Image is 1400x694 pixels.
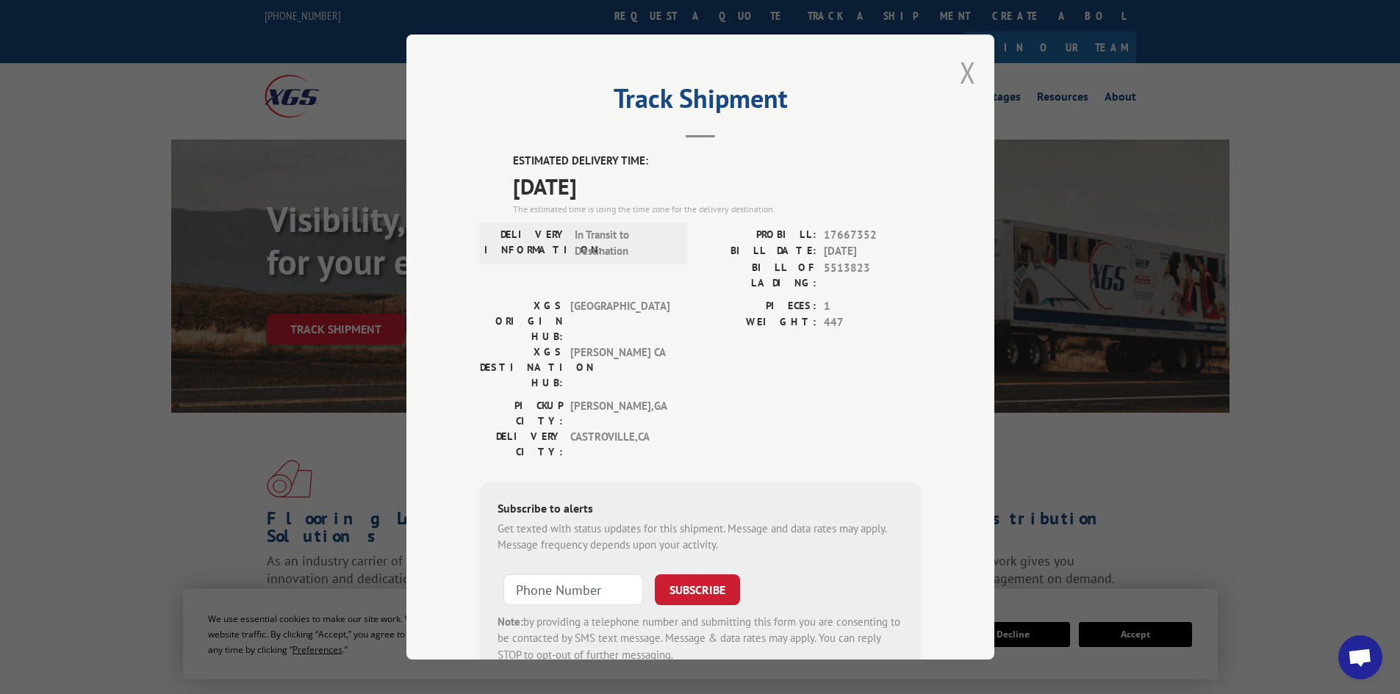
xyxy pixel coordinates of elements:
[480,88,921,116] h2: Track Shipment
[570,344,670,391] span: [PERSON_NAME] CA
[700,260,816,291] label: BILL OF LADING:
[700,314,816,331] label: WEIGHT:
[513,153,921,170] label: ESTIMATED DELIVERY TIME:
[1338,635,1382,679] div: Open chat
[498,499,903,521] div: Subscribe to alerts
[824,260,921,291] span: 5513823
[480,398,563,429] label: PICKUP CITY:
[503,574,643,605] input: Phone Number
[498,521,903,554] div: Get texted with status updates for this shipment. Message and data rates may apply. Message frequ...
[824,298,921,315] span: 1
[513,203,921,216] div: The estimated time is using the time zone for the delivery destination.
[960,53,976,92] button: Close modal
[824,314,921,331] span: 447
[498,614,903,664] div: by providing a telephone number and submitting this form you are consenting to be contacted by SM...
[484,227,567,260] label: DELIVERY INFORMATION:
[700,298,816,315] label: PIECES:
[570,298,670,344] span: [GEOGRAPHIC_DATA]
[575,227,674,260] span: In Transit to Destination
[824,243,921,260] span: [DATE]
[824,227,921,244] span: 17667352
[513,170,921,203] span: [DATE]
[480,344,563,391] label: XGS DESTINATION HUB:
[570,429,670,460] span: CASTROVILLE , CA
[498,615,523,629] strong: Note:
[655,574,740,605] button: SUBSCRIBE
[700,227,816,244] label: PROBILL:
[480,298,563,344] label: XGS ORIGIN HUB:
[480,429,563,460] label: DELIVERY CITY:
[570,398,670,429] span: [PERSON_NAME] , GA
[700,243,816,260] label: BILL DATE:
